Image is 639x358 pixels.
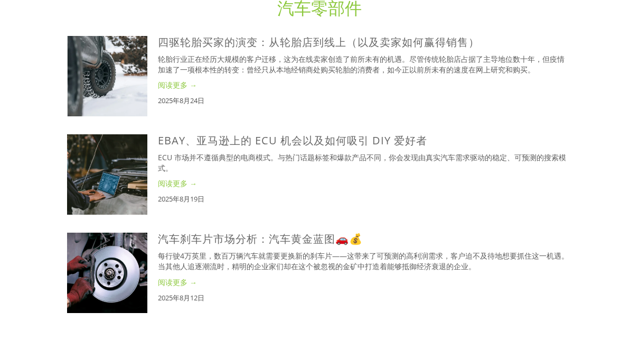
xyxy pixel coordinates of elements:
[67,134,158,215] a: eBay、亚马逊上的 ECU 机会以及如何吸引 DIY 爱好者
[158,232,363,246] a: 汽车刹车片市场分析：汽车黄金蓝图🚗💰
[67,36,147,116] img: 四驱轮胎买家的演变：从轮胎店到线上（以及卖家如何赢得销售）
[67,233,147,313] img: 汽车刹车片市场分析：汽车黄金蓝图🚗💰
[158,178,572,189] a: 阅读更多 →
[158,293,204,302] font: 2025年8月12日
[158,80,197,90] font: 阅读更多 →
[158,277,572,288] a: 阅读更多 →
[67,233,158,313] a: 汽车刹车片市场分析：汽车黄金蓝图🚗💰
[158,80,572,90] a: 阅读更多 →
[67,134,147,215] img: eBay、亚马逊上的 ECU 机会以及如何吸引 DIY 爱好者
[158,178,197,188] font: 阅读更多 →
[158,96,204,105] font: 2025年8月24日
[158,152,566,173] font: ECU 市场并不遵循典型的电商模式。与热门话题标签和爆款产品不同，你会发现由真实汽车需求驱动的稳定、可预测的搜索模式。
[158,194,204,204] font: 2025年8月19日
[67,36,158,116] a: 四驱轮胎买家的演变：从轮胎店到线上（以及卖家如何赢得销售）
[158,133,427,148] a: eBay、亚马逊上的 ECU 机会以及如何吸引 DIY 爱好者
[158,54,565,75] font: 轮胎行业正在经历大规模的客户迁移，这为在线卖家创造了前所未有的机遇。尽管传统轮胎店占据了主导地位数十年，但疫情加速了一项根本性的转变：曾经只从本地经销商处购买轮胎的消费者，如今正以前所未有的速度...
[158,251,569,271] font: 每行驶4万英里，数百万辆汽车就需要更换新的刹车片——这带来了可预测的高利润需求，客户迫不及待地想要抓住这一机遇。当其他人追逐潮流时，精明的企业家们却在这个被忽视的金矿中打造着能够抵御经济衰退的企业。
[158,35,480,49] a: 四驱轮胎买家的演变：从轮胎店到线上（以及卖家如何赢得销售）
[158,277,197,287] font: 阅读更多 →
